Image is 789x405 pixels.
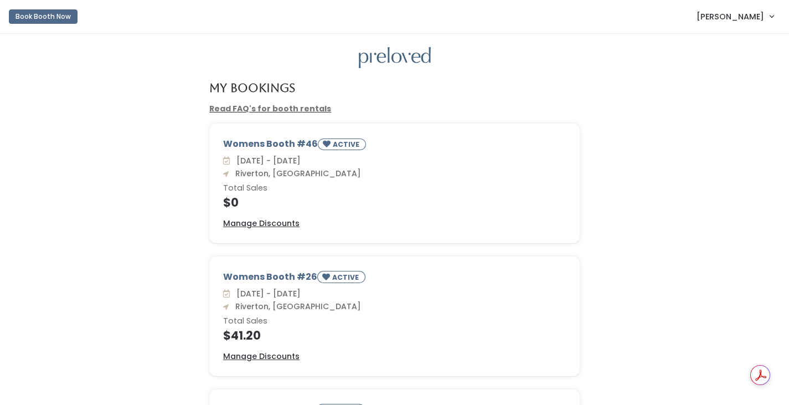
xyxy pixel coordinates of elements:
[209,103,331,114] a: Read FAQ's for booth rentals
[359,47,431,69] img: preloved logo
[209,81,295,94] h4: My Bookings
[223,137,566,155] div: Womens Booth #46
[232,155,301,166] span: [DATE] - [DATE]
[9,9,78,24] button: Book Booth Now
[232,288,301,299] span: [DATE] - [DATE]
[9,4,78,29] a: Book Booth Now
[332,273,361,282] small: ACTIVE
[223,196,566,209] h4: $0
[223,218,300,229] a: Manage Discounts
[223,184,566,193] h6: Total Sales
[697,11,764,23] span: [PERSON_NAME]
[231,301,361,312] span: Riverton, [GEOGRAPHIC_DATA]
[223,317,566,326] h6: Total Sales
[223,270,566,288] div: Womens Booth #26
[223,329,566,342] h4: $41.20
[231,168,361,179] span: Riverton, [GEOGRAPHIC_DATA]
[685,4,785,28] a: [PERSON_NAME]
[333,140,362,149] small: ACTIVE
[223,351,300,362] a: Manage Discounts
